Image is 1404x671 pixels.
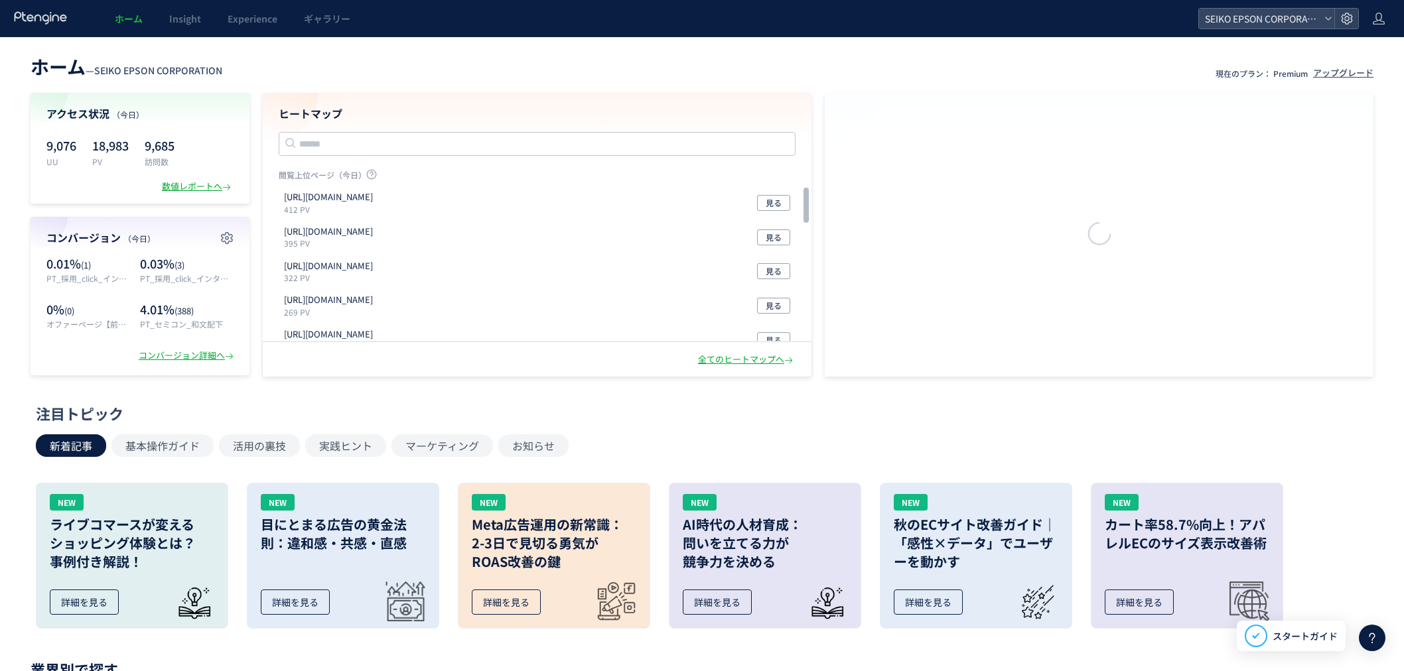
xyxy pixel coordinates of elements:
p: https://corporate.epson/ja/ [284,191,373,204]
div: アップグレード [1313,67,1373,80]
div: 詳細を見る [1105,589,1174,615]
button: 見る [757,332,790,348]
p: 0.01% [46,255,133,273]
div: 詳細を見る [683,589,752,615]
span: Experience [228,12,277,25]
p: https://corporate.epson/en/ [284,225,373,238]
a: NEWAI時代の人材育成：問いを立てる力が競争力を決める詳細を見る [669,483,861,629]
span: ギャラリー [304,12,350,25]
h3: 秋のECサイト改善ガイド｜「感性×データ」でユーザーを動かす [894,515,1058,571]
div: NEW [472,494,506,511]
span: SEIKO EPSON CORPORATION [94,64,222,77]
span: （今日） [112,109,144,120]
p: 18,983 [92,135,129,156]
div: 詳細を見る [261,589,330,615]
span: (388) [175,304,194,317]
div: 詳細を見る [50,589,119,615]
div: 注目トピック [36,403,1362,424]
div: 詳細を見る [472,589,541,615]
a: NEW秋のECサイト改善ガイド｜「感性×データ」でユーザーを動かす詳細を見る [880,483,1072,629]
div: NEW [261,494,295,511]
span: 見る [766,332,782,348]
p: 4.01% [140,301,234,318]
div: コンバージョン詳細へ [139,349,236,362]
button: 見る [757,229,790,245]
span: ホーム [31,53,86,80]
p: https://orientstar-watch.com/collections/all [284,294,373,306]
p: 閲覧上位ページ（今日） [279,169,796,186]
div: — [31,53,222,80]
button: 見る [757,195,790,211]
button: 基本操作ガイド [111,434,214,457]
p: PT_採用_click_インターンシップ2025Mypage [46,273,133,284]
h3: Meta広告運用の新常識： 2-3日で見切る勇気が ROAS改善の鍵 [472,515,636,571]
a: NEWライブコマースが変えるショッピング体験とは？事例付き解説！詳細を見る [36,483,228,629]
p: 0.03% [140,255,234,273]
p: 9,685 [145,135,175,156]
p: PV [92,156,129,167]
p: UU [46,156,76,167]
a: NEWカート率58.7%向上！アパレルECのサイズ表示改善術詳細を見る [1091,483,1283,629]
p: 412 PV [284,204,378,215]
h4: コンバージョン [46,230,234,245]
h3: カート率58.7%向上！アパレルECのサイズ表示改善術 [1105,515,1269,552]
button: 活用の裏技 [219,434,300,457]
h4: ヒートマップ [279,106,796,121]
span: 見る [766,195,782,211]
a: NEWMeta広告運用の新常識：2-3日で見切る勇気がROAS改善の鍵詳細を見る [458,483,650,629]
div: NEW [683,494,717,511]
div: NEW [894,494,928,511]
p: オファーページ【前後見る用】 [46,318,133,330]
p: PT_採用_click_インターンシップ2025Entry [140,273,234,284]
p: 245 PV [284,341,378,352]
div: NEW [1105,494,1139,511]
span: 見る [766,263,782,279]
a: NEW目にとまる広告の黄金法則：違和感・共感・直感詳細を見る [247,483,439,629]
span: (3) [175,259,184,271]
button: お知らせ [498,434,569,457]
button: 見る [757,263,790,279]
span: 見る [766,298,782,314]
span: ホーム [115,12,143,25]
p: https://corporate.epson/ja/about/network/ [284,328,373,341]
span: SEIKO EPSON CORPORATION [1201,9,1319,29]
button: 実践ヒント [305,434,386,457]
div: NEW [50,494,84,511]
p: 訪問数 [145,156,175,167]
p: PT_セミコン_和文配下 [140,318,234,330]
h3: ライブコマースが変える ショッピング体験とは？ 事例付き解説！ [50,515,214,571]
span: スタートガイド [1273,629,1338,643]
span: Insight [169,12,201,25]
span: （今日） [123,233,155,244]
span: 見る [766,229,782,245]
p: https://corporate.epson/ja/about/ [284,260,373,273]
button: 見る [757,298,790,314]
div: 詳細を見る [894,589,963,615]
button: マーケティング [391,434,493,457]
h4: アクセス状況 [46,106,234,121]
p: 269 PV [284,306,378,318]
p: 9,076 [46,135,76,156]
span: (0) [64,304,74,317]
p: 395 PV [284,237,378,249]
p: 現在のプラン： Premium [1216,68,1308,79]
h3: AI時代の人材育成： 問いを立てる力が 競争力を決める [683,515,847,571]
h3: 目にとまる広告の黄金法則：違和感・共感・直感 [261,515,425,552]
button: 新着記事 [36,434,106,457]
span: (1) [81,259,91,271]
div: 全てのヒートマップへ [698,353,796,366]
div: 数値レポートへ [162,180,234,193]
p: 0% [46,301,133,318]
p: 322 PV [284,272,378,283]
